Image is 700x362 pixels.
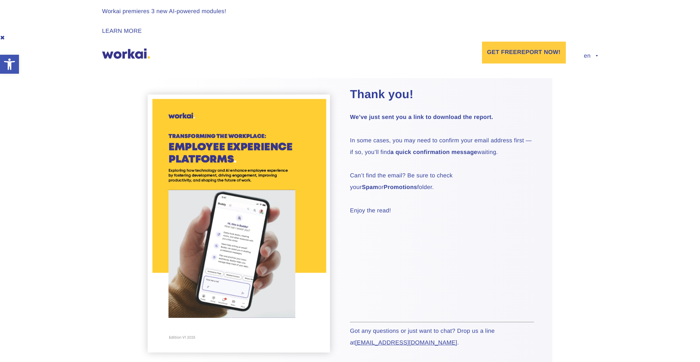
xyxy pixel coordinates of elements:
strong: We’ve just sent you a link to download the report. [350,114,493,120]
p: Can’t find the email? Be sure to check your or folder. [350,170,534,193]
a: LEARN MORE [102,28,142,34]
em: GET FREE [487,50,517,55]
strong: Promotions [384,184,417,190]
p: Enjoy the read! [350,205,534,217]
strong: Spam [362,184,378,190]
span: en [584,53,598,59]
p: Workai premieres 3 new AI-powered modules! [102,7,598,16]
h2: Thank you! [350,86,534,102]
p: Got any questions or just want to chat? Drop us a line at . [350,326,534,349]
strong: a quick confirmation message [390,149,477,155]
p: In some cases, you may need to confirm your email address first — if so, you’ll find waiting. [350,135,534,158]
a: [EMAIL_ADDRESS][DOMAIN_NAME] [355,340,457,346]
a: GET FREEREPORT NOW! [482,42,566,63]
